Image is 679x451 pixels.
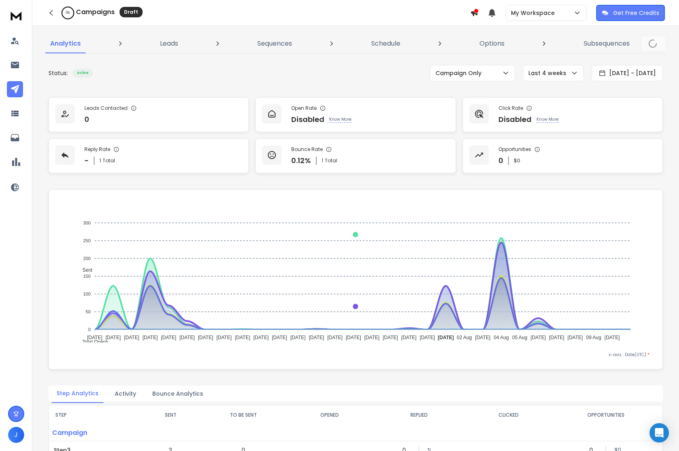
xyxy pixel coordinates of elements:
[596,5,665,21] button: Get Free Credits
[475,335,491,340] tspan: [DATE]
[494,335,509,340] tspan: 04 Aug
[254,335,269,340] tspan: [DATE]
[198,405,288,425] th: TO BE SENT
[650,423,669,443] div: Open Intercom Messenger
[328,335,343,340] tspan: [DATE]
[371,39,400,48] p: Schedule
[86,309,90,314] tspan: 50
[498,146,531,153] p: Opportunities
[364,335,380,340] tspan: [DATE]
[198,335,213,340] tspan: [DATE]
[8,427,24,443] button: J
[457,335,472,340] tspan: 02 Aug
[143,405,198,425] th: SENT
[252,34,297,53] a: Sequences
[346,335,361,340] tspan: [DATE]
[45,34,86,53] a: Analytics
[180,335,195,340] tspan: [DATE]
[155,34,183,53] a: Leads
[217,335,232,340] tspan: [DATE]
[161,335,177,340] tspan: [DATE]
[84,155,89,166] p: -
[76,267,92,273] span: Sent
[106,335,121,340] tspan: [DATE]
[467,405,549,425] th: CLICKED
[83,220,90,225] tspan: 300
[66,10,70,15] p: 0 %
[49,425,143,441] p: Campaign
[514,157,520,164] p: $ 0
[402,335,417,340] tspan: [DATE]
[50,39,81,48] p: Analytics
[322,157,323,164] span: 1
[475,34,509,53] a: Options
[255,138,456,173] a: Bounce Rate0.12%1Total
[549,335,565,340] tspan: [DATE]
[52,384,103,403] button: Step Analytics
[435,69,485,77] p: Campaign Only
[84,146,110,153] p: Reply Rate
[103,157,115,164] span: Total
[235,335,250,340] tspan: [DATE]
[290,335,306,340] tspan: [DATE]
[511,9,558,17] p: My Workspace
[272,335,287,340] tspan: [DATE]
[605,335,620,340] tspan: [DATE]
[366,34,405,53] a: Schedule
[48,69,68,77] p: Status:
[536,116,559,123] p: Know More
[498,105,523,111] p: Click Rate
[99,157,101,164] span: 1
[76,7,115,17] h1: Campaigns
[462,97,663,132] a: Click RateDisabledKnow More
[462,138,663,173] a: Opportunities0$0
[255,97,456,132] a: Open RateDisabledKnow More
[83,256,90,261] tspan: 200
[568,335,583,340] tspan: [DATE]
[549,405,662,425] th: OPPORTUNITIES
[498,155,503,166] p: 0
[613,9,659,17] p: Get Free Credits
[147,385,208,403] button: Bounce Analytics
[84,114,89,125] p: 0
[579,34,635,53] a: Subsequences
[62,352,650,358] p: x-axis : Date(UTC)
[83,238,90,243] tspan: 250
[83,292,90,296] tspan: 100
[124,335,139,340] tspan: [DATE]
[592,65,663,81] button: [DATE] - [DATE]
[289,405,371,425] th: OPENED
[291,105,317,111] p: Open Rate
[110,385,141,403] button: Activity
[120,7,143,17] div: Draft
[160,39,178,48] p: Leads
[528,69,570,77] p: Last 4 weeks
[512,335,527,340] tspan: 05 Aug
[498,114,532,125] p: Disabled
[383,335,398,340] tspan: [DATE]
[257,39,292,48] p: Sequences
[88,327,91,332] tspan: 0
[291,155,311,166] p: 0.12 %
[291,146,323,153] p: Bounce Rate
[48,138,249,173] a: Reply Rate-1Total
[84,105,128,111] p: Leads Contacted
[309,335,324,340] tspan: [DATE]
[584,39,630,48] p: Subsequences
[291,114,324,125] p: Disabled
[479,39,505,48] p: Options
[76,339,108,345] span: Total Opens
[329,116,351,123] p: Know More
[325,157,337,164] span: Total
[420,335,435,340] tspan: [DATE]
[371,405,467,425] th: REPLIED
[8,8,24,23] img: logo
[143,335,158,340] tspan: [DATE]
[531,335,546,340] tspan: [DATE]
[83,274,90,279] tspan: 150
[49,405,143,425] th: STEP
[73,69,93,78] div: Active
[438,335,454,340] tspan: [DATE]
